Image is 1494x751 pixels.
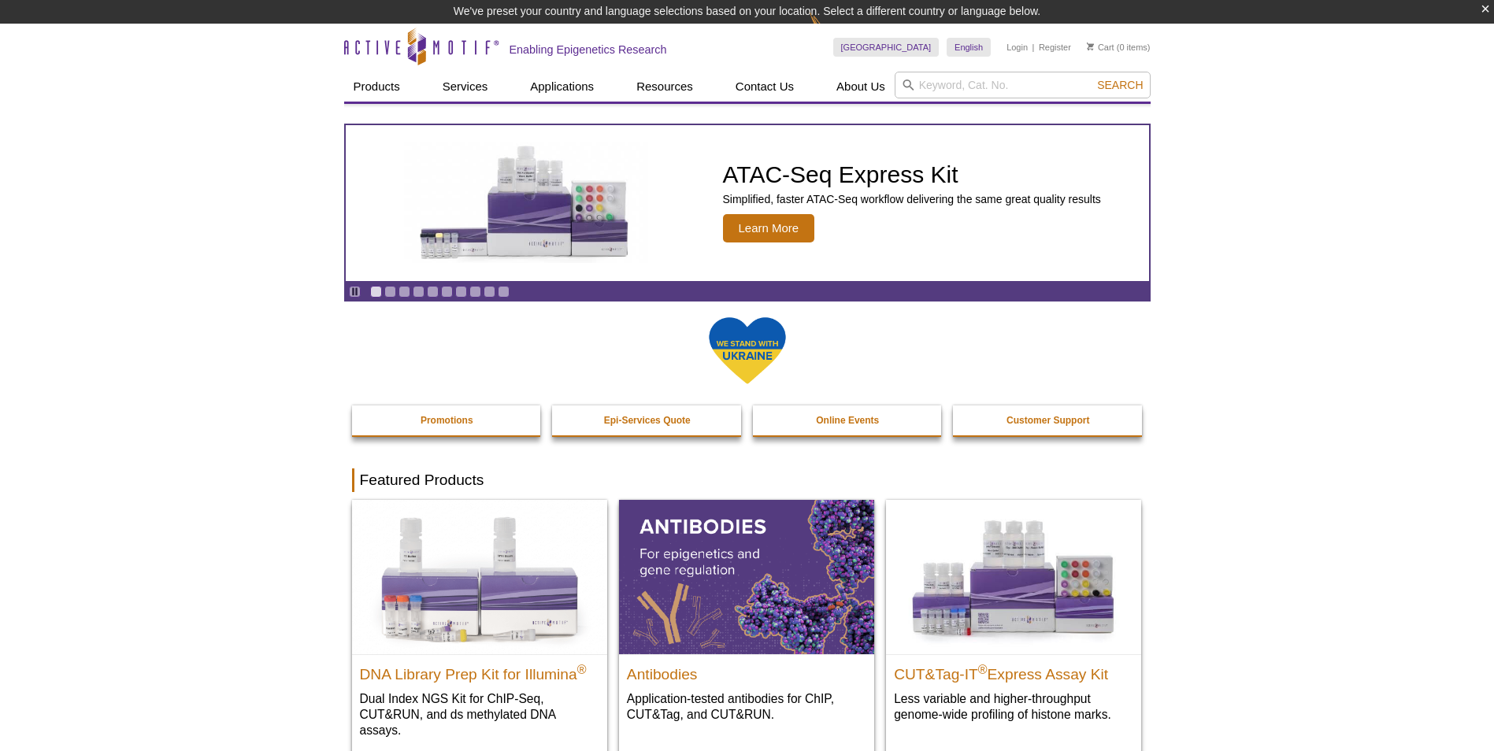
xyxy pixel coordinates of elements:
[894,690,1133,723] p: Less variable and higher-throughput genome-wide profiling of histone marks​.
[1039,42,1071,53] a: Register
[953,405,1144,435] a: Customer Support
[1007,42,1028,53] a: Login
[1092,78,1147,92] button: Search
[833,38,940,57] a: [GEOGRAPHIC_DATA]
[370,286,382,298] a: Go to slide 1
[894,659,1133,683] h2: CUT&Tag-IT Express Assay Kit
[1087,38,1151,57] li: (0 items)
[521,72,603,102] a: Applications
[827,72,895,102] a: About Us
[399,286,410,298] a: Go to slide 3
[627,659,866,683] h2: Antibodies
[427,286,439,298] a: Go to slide 5
[604,415,691,426] strong: Epi-Services Quote
[627,690,866,723] p: Application-tested antibodies for ChIP, CUT&Tag, and CUT&RUN.
[455,286,467,298] a: Go to slide 7
[619,500,874,738] a: All Antibodies Antibodies Application-tested antibodies for ChIP, CUT&Tag, and CUT&RUN.
[723,214,815,242] span: Learn More
[349,286,361,298] a: Toggle autoplay
[421,415,473,426] strong: Promotions
[346,125,1149,281] article: ATAC-Seq Express Kit
[352,405,543,435] a: Promotions
[886,500,1141,738] a: CUT&Tag-IT® Express Assay Kit CUT&Tag-IT®Express Assay Kit Less variable and higher-throughput ge...
[441,286,453,298] a: Go to slide 6
[816,415,879,426] strong: Online Events
[413,286,424,298] a: Go to slide 4
[1032,38,1035,57] li: |
[352,468,1143,492] h2: Featured Products
[947,38,991,57] a: English
[1087,43,1094,50] img: Your Cart
[552,405,743,435] a: Epi-Services Quote
[726,72,803,102] a: Contact Us
[619,500,874,654] img: All Antibodies
[498,286,510,298] a: Go to slide 10
[1087,42,1114,53] a: Cart
[723,163,1101,187] h2: ATAC-Seq Express Kit
[346,125,1149,281] a: ATAC-Seq Express Kit ATAC-Seq Express Kit Simplified, faster ATAC-Seq workflow delivering the sam...
[723,192,1101,206] p: Simplified, faster ATAC-Seq workflow delivering the same great quality results
[627,72,703,102] a: Resources
[384,286,396,298] a: Go to slide 2
[469,286,481,298] a: Go to slide 8
[433,72,498,102] a: Services
[1007,415,1089,426] strong: Customer Support
[352,500,607,654] img: DNA Library Prep Kit for Illumina
[484,286,495,298] a: Go to slide 9
[753,405,943,435] a: Online Events
[978,663,988,676] sup: ®
[895,72,1151,98] input: Keyword, Cat. No.
[344,72,410,102] a: Products
[396,142,656,262] img: ATAC-Seq Express Kit
[510,43,667,57] h2: Enabling Epigenetics Research
[708,316,787,386] img: We Stand With Ukraine
[810,12,851,49] img: Change Here
[360,690,599,738] p: Dual Index NGS Kit for ChIP-Seq, CUT&RUN, and ds methylated DNA assays.
[360,659,599,683] h2: DNA Library Prep Kit for Illumina
[886,500,1141,654] img: CUT&Tag-IT® Express Assay Kit
[1097,79,1143,91] span: Search
[577,663,587,676] sup: ®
